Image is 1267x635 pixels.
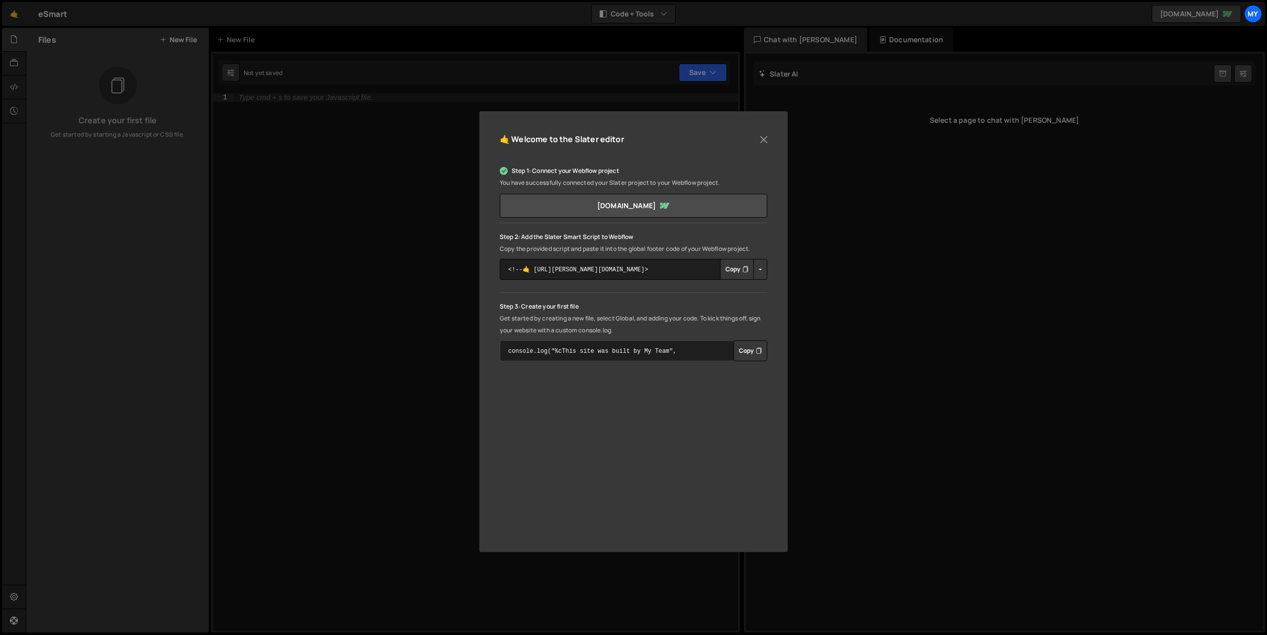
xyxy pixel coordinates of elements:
[500,259,767,280] textarea: <!--🤙 [URL][PERSON_NAME][DOMAIN_NAME]> <script>document.addEventListener("DOMContentLoaded", func...
[500,177,767,189] p: You have successfully connected your Slater project to your Webflow project.
[500,231,767,243] p: Step 2: Add the Slater Smart Script to Webflow
[500,243,767,255] p: Copy the provided script and paste it into the global footer code of your Webflow project.
[500,384,767,534] iframe: YouTube video player
[500,340,767,361] textarea: console.log("%cThis site was built by My Team", "background:blue;color:#fff;padding: 8px;");
[500,194,767,218] a: [DOMAIN_NAME]
[733,340,767,361] button: Copy
[733,340,767,361] div: Button group with nested dropdown
[500,301,767,313] p: Step 3: Create your first file
[500,313,767,336] p: Get started by creating a new file, select Global, and adding your code. To kick things off, sign...
[720,259,767,280] div: Button group with nested dropdown
[500,165,767,177] p: Step 1: Connect your Webflow project
[720,259,754,280] button: Copy
[500,132,624,147] h5: 🤙 Welcome to the Slater editor
[1244,5,1262,23] a: My
[756,132,771,147] button: Close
